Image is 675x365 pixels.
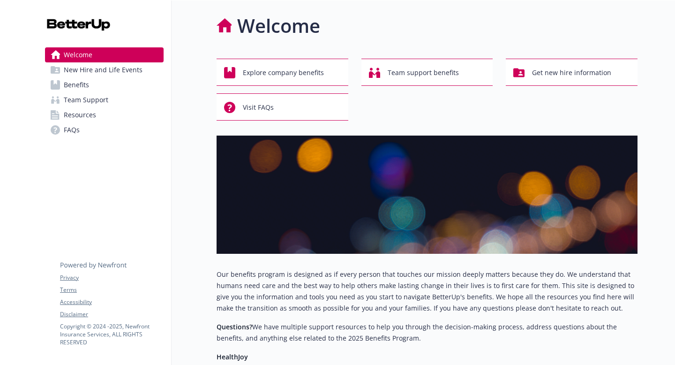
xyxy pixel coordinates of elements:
strong: HealthJoy [217,352,248,361]
span: FAQs [64,122,80,137]
img: overview page banner [217,136,637,254]
span: Resources [64,107,96,122]
span: Benefits [64,77,89,92]
span: Get new hire information [532,64,611,82]
a: Team Support [45,92,164,107]
a: Welcome [45,47,164,62]
button: Team support benefits [361,59,493,86]
span: Welcome [64,47,92,62]
span: Team Support [64,92,108,107]
button: Visit FAQs [217,93,348,121]
span: Explore company benefits [243,64,324,82]
span: Team support benefits [388,64,459,82]
a: Terms [60,286,163,294]
p: We have multiple support resources to help you through the decision-making process, address quest... [217,321,637,344]
span: New Hire and Life Events [64,62,142,77]
a: Resources [45,107,164,122]
a: FAQs [45,122,164,137]
p: Our benefits program is designed as if every person that touches our mission deeply matters becau... [217,269,637,314]
button: Explore company benefits [217,59,348,86]
strong: Questions? [217,322,252,331]
p: Copyright © 2024 - 2025 , Newfront Insurance Services, ALL RIGHTS RESERVED [60,322,163,346]
a: Disclaimer [60,310,163,319]
a: New Hire and Life Events [45,62,164,77]
a: Privacy [60,274,163,282]
button: Get new hire information [506,59,637,86]
a: Accessibility [60,298,163,306]
h1: Welcome [237,12,320,40]
span: Visit FAQs [243,99,274,116]
a: Benefits [45,77,164,92]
